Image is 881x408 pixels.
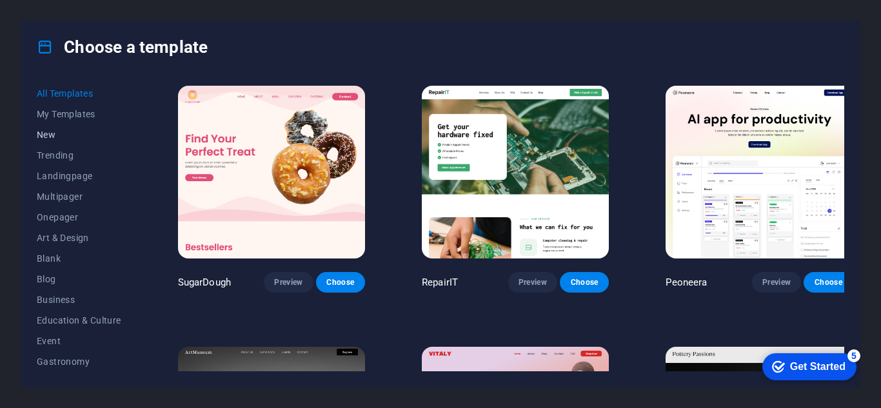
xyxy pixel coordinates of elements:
p: RepairIT [422,276,458,289]
span: Choose [814,277,842,287]
button: My Templates [37,104,121,124]
span: Multipager [37,191,121,202]
button: Choose [804,272,853,293]
div: Get Started [38,14,94,26]
button: All Templates [37,83,121,104]
button: Education & Culture [37,310,121,331]
button: New [37,124,121,145]
button: Preview [752,272,801,293]
button: Art & Design [37,228,121,248]
button: Preview [264,272,313,293]
button: Trending [37,145,121,166]
div: 5 [95,3,108,15]
img: RepairIT [422,86,609,258]
span: New [37,130,121,140]
span: Choose [326,277,355,287]
p: Peoneera [666,276,707,289]
span: Blank [37,253,121,264]
button: Blank [37,248,121,269]
span: Art & Design [37,233,121,243]
span: Choose [570,277,599,287]
button: Blog [37,269,121,289]
button: Gastronomy [37,351,121,372]
span: Onepager [37,212,121,222]
span: All Templates [37,88,121,99]
div: Get Started 5 items remaining, 0% complete [10,6,104,34]
img: SugarDough [178,86,365,258]
button: Onepager [37,207,121,228]
p: SugarDough [178,276,231,289]
span: Trending [37,150,121,160]
h4: Choose a template [37,37,208,57]
span: Blog [37,274,121,284]
span: Preview [762,277,791,287]
button: Landingpage [37,166,121,186]
span: Event [37,336,121,346]
img: Peoneera [666,86,853,258]
button: Choose [560,272,609,293]
button: Event [37,331,121,351]
span: Business [37,295,121,305]
span: Gastronomy [37,356,121,367]
button: Business [37,289,121,310]
button: Multipager [37,186,121,207]
span: Preview [519,277,547,287]
span: Landingpage [37,171,121,181]
span: Education & Culture [37,315,121,325]
button: Preview [508,272,557,293]
span: Preview [274,277,302,287]
button: Choose [316,272,365,293]
span: My Templates [37,109,121,119]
